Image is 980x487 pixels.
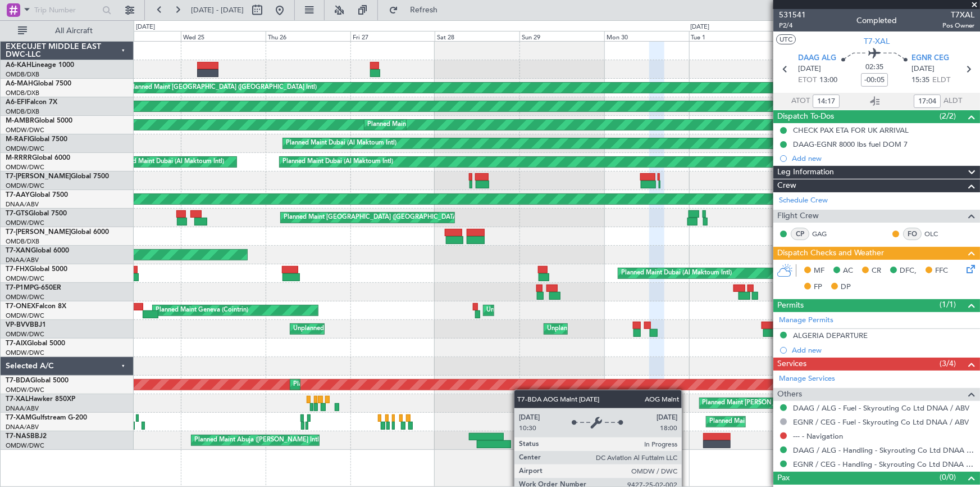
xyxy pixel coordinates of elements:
div: CHECK PAX ETA FOR UK ARRIVAL [793,125,909,135]
span: T7-ONEX [6,303,35,310]
div: ALGERIA DEPARTURE [793,331,868,340]
a: --- - Navigation [793,431,843,441]
a: VP-BVVBBJ1 [6,322,46,328]
span: Pax [777,472,790,485]
div: [DATE] [691,22,710,32]
span: T7-XAM [6,414,31,421]
div: [DATE] [136,22,155,32]
a: M-RRRRGlobal 6000 [6,155,70,161]
a: OMDW/DWC [6,145,44,153]
a: T7-XANGlobal 6000 [6,247,69,254]
span: VP-BVV [6,322,30,328]
a: OMDB/DXB [6,89,39,97]
span: Dispatch Checks and Weather [777,247,884,260]
span: ETOT [798,75,817,86]
span: DP [841,282,851,293]
a: Manage Services [779,373,835,385]
a: DNAA/ABV [6,256,39,264]
span: (2/2) [940,110,956,122]
span: Permits [777,299,804,312]
span: T7XAL [942,9,974,21]
div: Planned Maint Abuja ([PERSON_NAME] Intl) [194,432,321,449]
a: DAAG / ALG - Fuel - Skyrouting Co Ltd DNAA / ABV [793,403,969,413]
span: T7-P1MP [6,285,34,291]
input: --:-- [914,94,941,108]
a: A6-KAHLineage 1000 [6,62,74,69]
div: FO [903,228,922,240]
a: OMDW/DWC [6,330,44,339]
span: P2/4 [779,21,806,30]
a: M-AMBRGlobal 5000 [6,118,72,124]
span: Flight Crew [777,210,819,223]
span: All Aircraft [29,27,118,35]
span: T7-BDA [6,377,30,384]
span: M-AMBR [6,118,34,124]
span: AC [843,265,853,277]
span: [DATE] [798,64,821,75]
span: T7-XAL [6,396,29,403]
span: [DATE] [911,64,935,75]
a: Manage Permits [779,315,833,326]
div: Planned Maint Dubai (Al Maktoum Intl) [367,116,478,133]
a: T7-BDAGlobal 5000 [6,377,69,384]
span: FFC [935,265,948,277]
span: (1/1) [940,299,956,310]
div: Sun 29 [519,31,604,41]
div: CP [791,228,809,240]
span: Pos Owner [942,21,974,30]
span: MF [814,265,824,277]
span: 15:35 [911,75,929,86]
span: M-RRRR [6,155,32,161]
span: Refresh [400,6,448,14]
div: Planned Maint Dubai (Al Maktoum Intl) [286,135,396,152]
span: T7-FHX [6,266,29,273]
span: CR [872,265,881,277]
a: EGNR / CEG - Fuel - Skyrouting Co Ltd DNAA / ABV [793,417,969,427]
a: T7-[PERSON_NAME]Global 6000 [6,229,109,236]
span: Others [777,388,802,401]
a: DNAA/ABV [6,200,39,209]
span: T7-XAN [6,247,31,254]
span: ALDT [943,96,962,107]
span: EGNR CEG [911,53,949,64]
span: T7-XAL [864,35,890,47]
a: T7-[PERSON_NAME]Global 7500 [6,173,109,180]
span: [DATE] - [DATE] [191,5,244,15]
div: Planned Maint Dubai (Al Maktoum Intl) [293,376,404,393]
span: A6-KAH [6,62,31,69]
a: OLC [924,229,950,239]
span: 13:00 [819,75,837,86]
span: M-RAFI [6,136,29,143]
span: Dispatch To-Dos [777,110,834,123]
span: DFC, [900,265,917,277]
button: Refresh [384,1,451,19]
input: Trip Number [34,2,99,19]
a: A6-MAHGlobal 7500 [6,80,71,87]
a: DAAG / ALG - Handling - Skyrouting Co Ltd DNAA / ABV [793,445,974,455]
span: 02:35 [865,62,883,73]
a: OMDB/DXB [6,70,39,79]
span: T7-[PERSON_NAME] [6,173,71,180]
div: Planned Maint Geneva (Cointrin) [156,302,248,319]
span: FP [814,282,822,293]
a: T7-AAYGlobal 7500 [6,192,68,199]
a: A6-EFIFalcon 7X [6,99,57,106]
a: OMDB/DXB [6,237,39,246]
span: Leg Information [777,166,834,179]
a: M-RAFIGlobal 7500 [6,136,67,143]
div: Unplanned Maint Nice ([GEOGRAPHIC_DATA]) [547,321,680,337]
a: OMDB/DXB [6,107,39,116]
span: T7-AAY [6,192,30,199]
div: Add new [792,154,974,163]
span: A6-EFI [6,99,26,106]
a: OMDW/DWC [6,386,44,394]
span: ATOT [791,96,810,107]
div: Tue 24 [96,31,181,41]
span: ELDT [932,75,950,86]
span: T7-GTS [6,210,29,217]
span: T7-AIX [6,340,27,347]
div: Completed [856,15,897,27]
button: UTC [776,34,796,44]
div: Planned Maint Dubai (Al Maktoum Intl) [621,265,732,282]
a: OMDW/DWC [6,441,44,450]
